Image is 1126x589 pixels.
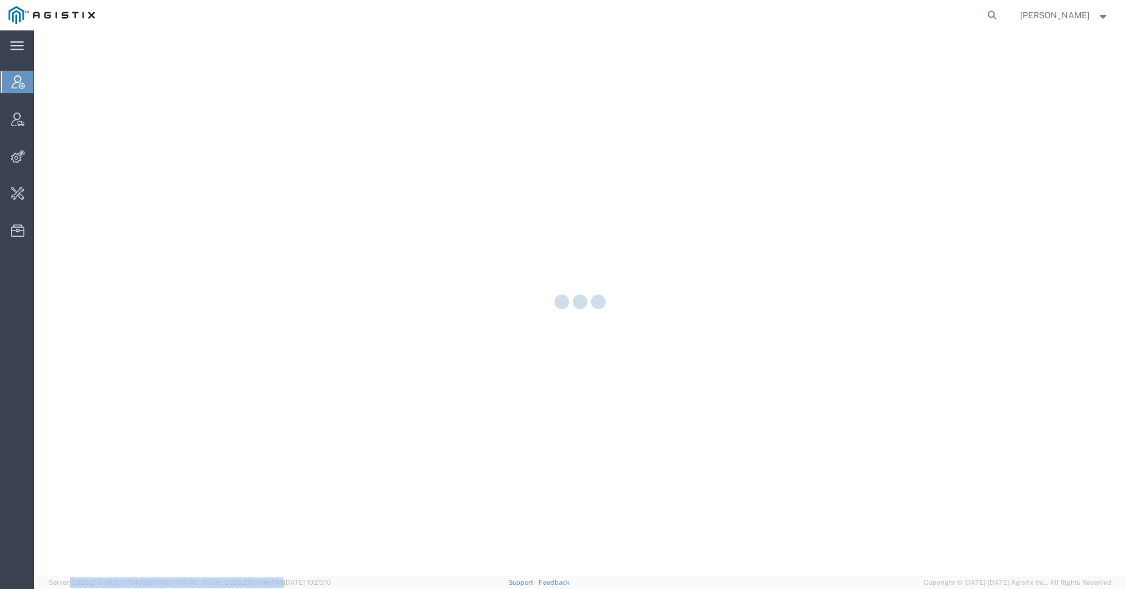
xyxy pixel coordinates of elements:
[9,6,95,24] img: logo
[150,579,198,586] span: [DATE] 10:41:40
[924,577,1111,588] span: Copyright © [DATE]-[DATE] Agistix Inc., All Rights Reserved
[284,579,331,586] span: [DATE] 10:25:10
[1019,8,1110,23] button: [PERSON_NAME]
[49,579,198,586] span: Server: 2025.21.0-c63077040a8
[508,579,539,586] a: Support
[203,579,331,586] span: Client: 2025.21.0-faee749
[539,579,570,586] a: Feedback
[1020,9,1089,22] span: Yaroslav Kernytskyi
